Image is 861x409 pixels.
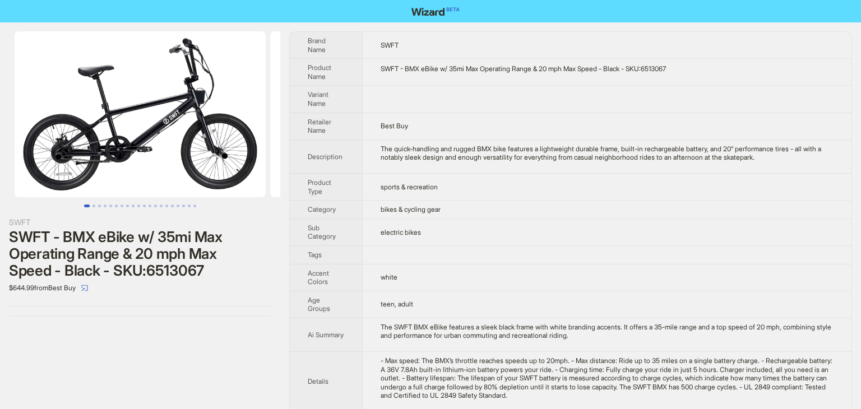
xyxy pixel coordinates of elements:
button: Go to slide 19 [188,204,191,207]
span: Product Type [308,178,331,196]
span: select [81,285,88,291]
div: The quick-handling and rugged BMX bike features a lightweight durable frame, built-in rechargeabl... [381,145,834,162]
button: Go to slide 16 [171,204,174,207]
span: Brand Name [308,36,326,54]
button: Go to slide 6 [115,204,118,207]
button: Go to slide 7 [121,204,123,207]
button: Go to slide 1 [84,204,90,207]
div: $644.99 from Best Buy [9,279,271,297]
span: electric bikes [381,228,421,236]
button: Go to slide 10 [137,204,140,207]
button: Go to slide 18 [182,204,185,207]
span: Retailer Name [308,118,331,135]
span: Best Buy [381,122,408,130]
button: Go to slide 3 [98,204,101,207]
div: The SWFT BMX eBike features a sleek black frame with white branding accents. It offers a 35-mile ... [381,323,834,340]
img: SWFT - BMX eBike w/ 35mi Max Operating Range & 20 mph Max Speed - Black - SKU:6513067 image 1 [15,31,266,197]
button: Go to slide 17 [177,204,179,207]
button: Go to slide 4 [104,204,107,207]
button: Go to slide 15 [165,204,168,207]
div: SWFT - BMX eBike w/ 35mi Max Operating Range & 20 mph Max Speed - Black - SKU:6513067 [9,229,271,279]
span: Description [308,152,342,161]
span: Sub Category [308,224,336,241]
img: SWFT - BMX eBike w/ 35mi Max Operating Range & 20 mph Max Speed - Black - SKU:6513067 image 2 [270,31,521,197]
span: Age Groups [308,296,330,313]
span: SWFT [381,41,399,49]
span: bikes & cycling gear [381,205,441,213]
span: Product Name [308,63,331,81]
span: Details [308,377,328,385]
span: white [381,273,397,281]
div: SWFT - BMX eBike w/ 35mi Max Operating Range & 20 mph Max Speed - Black - SKU:6513067 [381,64,834,73]
button: Go to slide 2 [92,204,95,207]
span: Ai Summary [308,331,344,339]
button: Go to slide 14 [160,204,163,207]
button: Go to slide 9 [132,204,135,207]
span: Tags [308,250,322,259]
button: Go to slide 13 [154,204,157,207]
span: Accent Colors [308,269,329,286]
button: Go to slide 20 [193,204,196,207]
span: sports & recreation [381,183,438,191]
span: teen, adult [381,300,413,308]
div: - Max speed: The BMX’s throttle reaches speeds up to 20mph. - Max distance: Ride up to 35 miles o... [381,356,834,400]
button: Go to slide 12 [149,204,151,207]
div: SWFT [9,216,271,229]
button: Go to slide 8 [126,204,129,207]
span: Variant Name [308,90,328,108]
button: Go to slide 5 [109,204,112,207]
button: Go to slide 11 [143,204,146,207]
span: Category [308,205,336,213]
